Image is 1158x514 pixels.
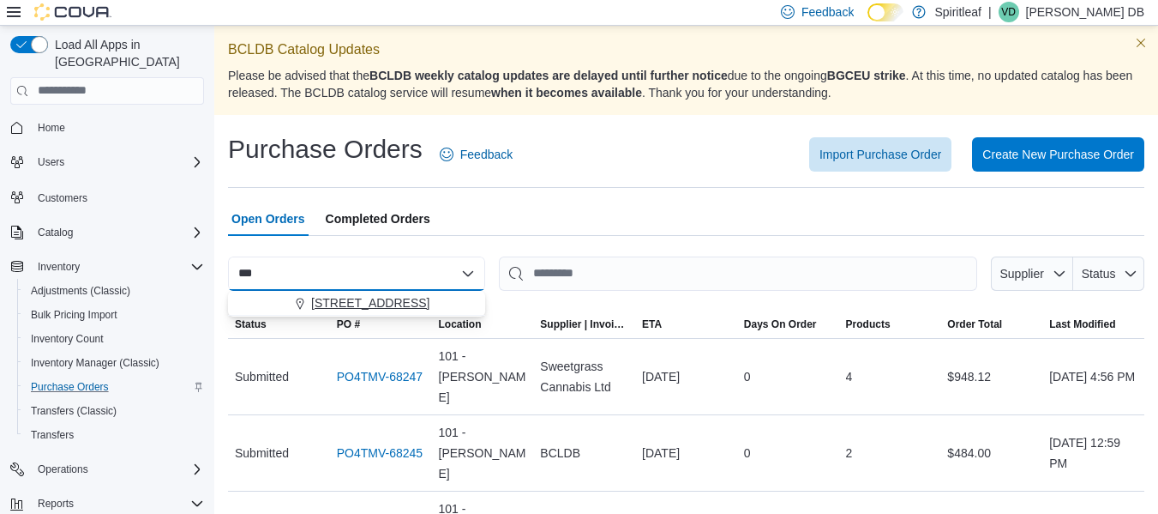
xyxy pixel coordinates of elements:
[24,425,81,445] a: Transfers
[439,317,482,331] div: Location
[3,184,211,209] button: Customers
[491,86,642,100] strong: when it becomes available
[839,311,941,338] button: Products
[17,399,211,423] button: Transfers (Classic)
[31,257,204,277] span: Inventory
[988,2,992,22] p: |
[228,291,485,316] div: Choose from the following options
[31,188,94,209] a: Customers
[846,317,891,331] span: Products
[499,257,977,291] input: This is a search bar. After typing your query, hit enter to filter the results lower in the page.
[24,377,204,397] span: Purchase Orders
[31,308,117,322] span: Bulk Pricing Import
[439,346,527,408] span: 101 - [PERSON_NAME]
[744,317,817,331] span: Days On Order
[1026,2,1144,22] p: [PERSON_NAME] DB
[1049,317,1115,331] span: Last Modified
[31,152,71,172] button: Users
[24,281,137,301] a: Adjustments (Classic)
[24,281,204,301] span: Adjustments (Classic)
[337,317,360,331] span: PO #
[330,311,432,338] button: PO #
[3,150,211,174] button: Users
[934,2,981,22] p: Spiritleaf
[635,436,737,470] div: [DATE]
[940,311,1042,338] button: Order Total
[540,317,628,331] span: Supplier | Invoice Number
[533,311,635,338] button: Supplier | Invoice Number
[801,3,854,21] span: Feedback
[235,317,267,331] span: Status
[31,493,204,514] span: Reports
[533,349,635,404] div: Sweetgrass Cannabis Ltd
[31,222,80,243] button: Catalog
[1073,257,1144,291] button: Status
[999,2,1019,22] div: Valerie DB
[3,255,211,279] button: Inventory
[24,401,123,421] a: Transfers (Classic)
[439,422,527,484] span: 101 - [PERSON_NAME]
[940,360,1042,394] div: $948.12
[235,366,289,387] span: Submitted
[38,121,65,135] span: Home
[31,493,81,514] button: Reports
[1131,33,1151,53] button: Dismiss this callout
[1042,311,1144,338] button: Last Modified
[17,351,211,375] button: Inventory Manager (Classic)
[940,436,1042,470] div: $484.00
[38,226,73,239] span: Catalog
[827,69,906,82] strong: BGCEU strike
[17,279,211,303] button: Adjustments (Classic)
[1042,360,1144,394] div: [DATE] 4:56 PM
[642,317,662,331] span: ETA
[1001,2,1016,22] span: VD
[867,21,868,22] span: Dark Mode
[24,401,204,421] span: Transfers (Classic)
[231,202,305,236] span: Open Orders
[24,305,204,325] span: Bulk Pricing Import
[24,353,204,373] span: Inventory Manager (Classic)
[461,267,475,281] button: Close list of options
[31,459,95,480] button: Operations
[17,327,211,351] button: Inventory Count
[24,305,124,325] a: Bulk Pricing Import
[48,36,204,70] span: Load All Apps in [GEOGRAPHIC_DATA]
[31,152,204,172] span: Users
[31,117,204,138] span: Home
[982,146,1134,163] span: Create New Purchase Order
[3,221,211,245] button: Catalog
[31,380,109,394] span: Purchase Orders
[337,443,423,463] a: PO4TMV-68245
[24,329,204,349] span: Inventory Count
[31,284,130,298] span: Adjustments (Classic)
[38,191,87,205] span: Customers
[38,155,64,169] span: Users
[1082,267,1116,281] span: Status
[228,311,330,338] button: Status
[31,186,204,208] span: Customers
[228,132,423,166] h1: Purchase Orders
[432,311,534,338] button: Location
[31,428,74,442] span: Transfers
[337,366,423,387] a: PO4TMV-68247
[1042,426,1144,481] div: [DATE] 12:59 PM
[3,115,211,140] button: Home
[819,146,941,163] span: Import Purchase Order
[846,443,853,463] span: 2
[228,291,485,316] button: [STREET_ADDRESS]
[31,118,72,138] a: Home
[24,329,111,349] a: Inventory Count
[809,137,951,172] button: Import Purchase Order
[867,3,903,21] input: Dark Mode
[31,356,159,370] span: Inventory Manager (Classic)
[228,67,1144,101] p: Please be advised that the due to the ongoing . At this time, no updated catalog has been release...
[24,425,204,445] span: Transfers
[31,459,204,480] span: Operations
[228,39,1144,60] p: BCLDB Catalog Updates
[533,436,635,470] div: BCLDB
[737,311,839,338] button: Days On Order
[460,146,513,163] span: Feedback
[369,69,728,82] strong: BCLDB weekly catalog updates are delayed until further notice
[972,137,1144,172] button: Create New Purchase Order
